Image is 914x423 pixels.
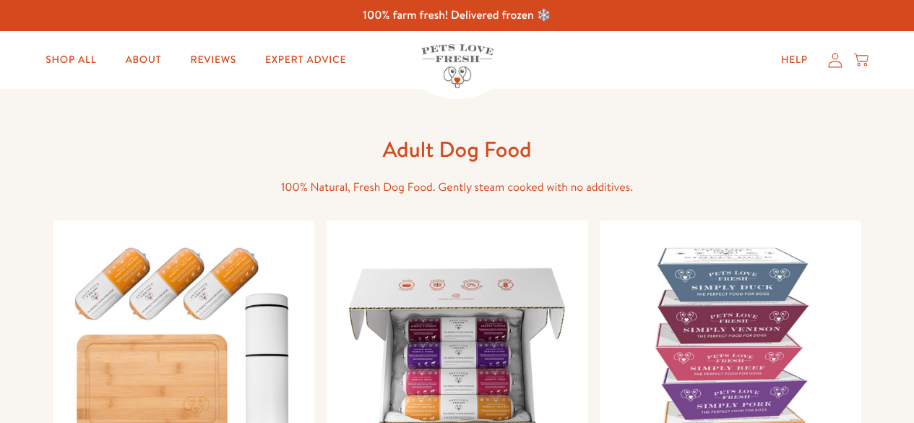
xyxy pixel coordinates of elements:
img: Pets Love Fresh [421,44,493,88]
a: Help [769,46,819,74]
a: Shop All [34,46,108,74]
h1: Adult Dog Food [226,135,689,163]
a: Expert Advice [254,46,358,74]
a: About [113,46,173,74]
a: Reviews [179,46,248,74]
span: 100% Natural, Fresh Dog Food. Gently steam cooked with no additives. [281,179,633,195]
